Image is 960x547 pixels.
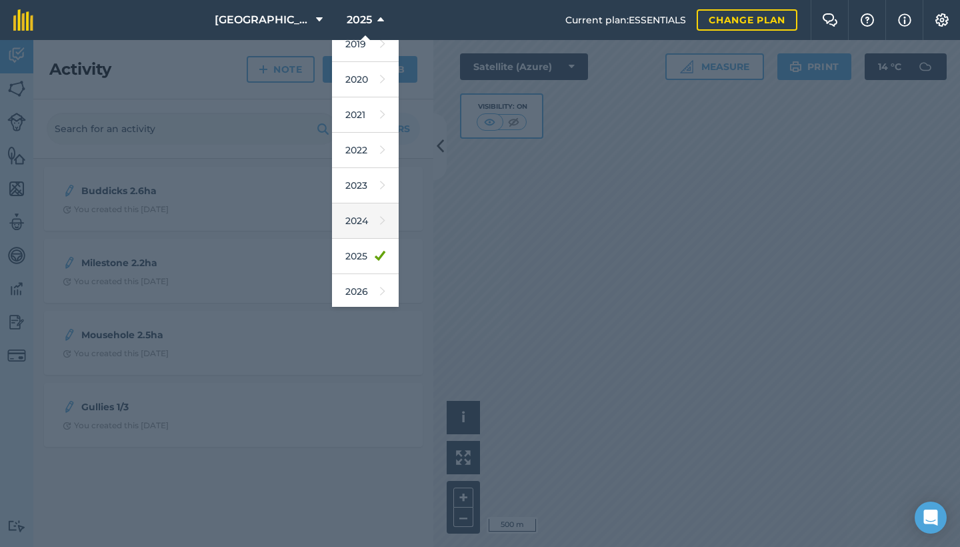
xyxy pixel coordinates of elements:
[13,9,33,31] img: fieldmargin Logo
[565,13,686,27] span: Current plan : ESSENTIALS
[215,12,311,28] span: [GEOGRAPHIC_DATA]
[332,274,399,310] a: 2026
[822,13,838,27] img: Two speech bubbles overlapping with the left bubble in the forefront
[332,203,399,239] a: 2024
[332,168,399,203] a: 2023
[332,27,399,62] a: 2019
[332,62,399,97] a: 2020
[859,13,875,27] img: A question mark icon
[697,9,797,31] a: Change plan
[332,239,399,274] a: 2025
[332,97,399,133] a: 2021
[347,12,372,28] span: 2025
[898,12,911,28] img: svg+xml;base64,PHN2ZyB4bWxucz0iaHR0cDovL3d3dy53My5vcmcvMjAwMC9zdmciIHdpZHRoPSIxNyIgaGVpZ2h0PSIxNy...
[332,133,399,168] a: 2022
[934,13,950,27] img: A cog icon
[915,502,947,534] div: Open Intercom Messenger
